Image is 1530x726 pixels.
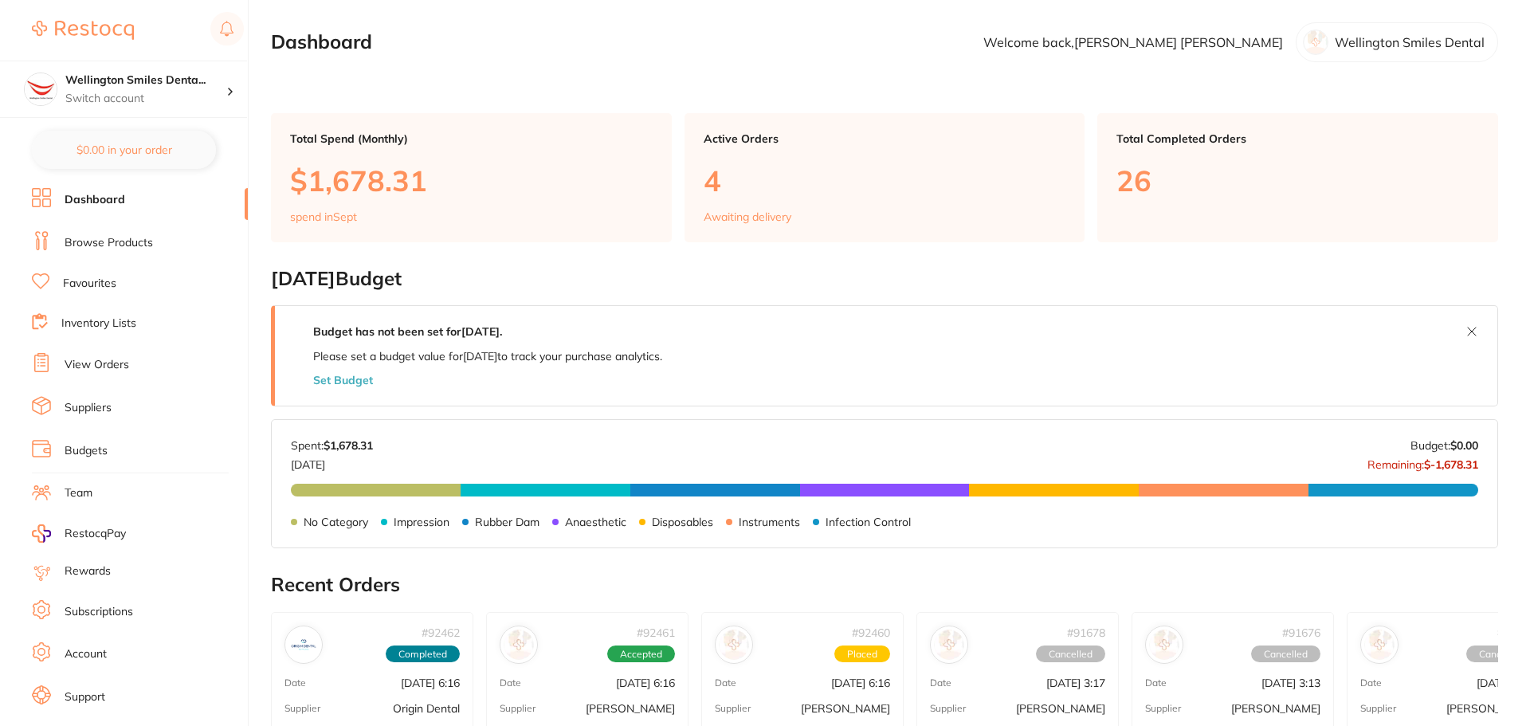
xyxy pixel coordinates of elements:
a: RestocqPay [32,524,126,543]
p: Date [1360,677,1382,689]
p: [PERSON_NAME] [586,702,675,715]
p: Date [930,677,951,689]
a: View Orders [65,357,129,373]
img: Adam Dental [934,630,964,660]
a: Inventory Lists [61,316,136,332]
strong: Budget has not been set for [DATE] . [313,324,502,339]
p: Supplier [500,703,535,714]
a: Active Orders4Awaiting delivery [685,113,1085,242]
p: # 92460 [852,626,890,639]
span: Accepted [607,646,675,663]
p: $1,678.31 [290,164,653,197]
a: Restocq Logo [32,12,134,49]
a: Account [65,646,107,662]
p: Date [1145,677,1167,689]
p: Anaesthetic [565,516,626,528]
p: No Category [304,516,368,528]
p: Disposables [652,516,713,528]
p: [DATE] 3:13 [1261,677,1320,689]
p: Date [500,677,521,689]
p: Date [715,677,736,689]
span: Cancelled [1036,646,1105,663]
h2: Recent Orders [271,574,1498,596]
button: $0.00 in your order [32,131,216,169]
p: Rubber Dam [475,516,539,528]
a: Subscriptions [65,604,133,620]
a: Rewards [65,563,111,579]
p: Origin Dental [393,702,460,715]
p: Budget: [1410,439,1478,452]
p: Active Orders [704,132,1066,145]
h2: Dashboard [271,31,372,53]
p: Please set a budget value for [DATE] to track your purchase analytics. [313,350,662,363]
p: Supplier [930,703,966,714]
img: Origin Dental [288,630,319,660]
h2: [DATE] Budget [271,268,1498,290]
p: Supplier [284,703,320,714]
p: Wellington Smiles Dental [1335,35,1485,49]
p: Impression [394,516,449,528]
p: [PERSON_NAME] [1016,702,1105,715]
strong: $1,678.31 [324,438,373,453]
p: [DATE] 6:16 [831,677,890,689]
p: [PERSON_NAME] [801,702,890,715]
a: Total Completed Orders26 [1097,113,1498,242]
p: [DATE] 6:16 [401,677,460,689]
span: Placed [834,646,890,663]
a: Suppliers [65,400,112,416]
img: Henry Schein Halas [1364,630,1395,660]
p: Welcome back, [PERSON_NAME] [PERSON_NAME] [983,35,1283,49]
p: # 91678 [1067,626,1105,639]
h4: Wellington Smiles Dental [65,73,226,88]
a: Dashboard [65,192,125,208]
p: Switch account [65,91,226,107]
a: Team [65,485,92,501]
img: Adam Dental [719,630,749,660]
p: [DATE] [291,452,373,471]
p: # 91676 [1282,626,1320,639]
p: Supplier [1360,703,1396,714]
p: 4 [704,164,1066,197]
span: Cancelled [1251,646,1320,663]
a: Total Spend (Monthly)$1,678.31spend inSept [271,113,672,242]
span: RestocqPay [65,526,126,542]
p: Supplier [715,703,751,714]
p: [DATE] 6:16 [616,677,675,689]
p: [PERSON_NAME] [1231,702,1320,715]
strong: $-1,678.31 [1424,457,1478,472]
a: Favourites [63,276,116,292]
p: Spent: [291,439,373,452]
button: Set Budget [313,374,373,387]
p: Infection Control [826,516,911,528]
img: Henry Schein Halas [504,630,534,660]
img: Adam Dental [1149,630,1179,660]
strong: $0.00 [1450,438,1478,453]
p: Awaiting delivery [704,210,791,223]
p: Total Completed Orders [1116,132,1479,145]
a: Support [65,689,105,705]
p: 26 [1116,164,1479,197]
img: Wellington Smiles Dental [25,73,57,105]
p: [DATE] 3:17 [1046,677,1105,689]
p: spend in Sept [290,210,357,223]
p: Instruments [739,516,800,528]
p: # 92462 [422,626,460,639]
p: # 92461 [637,626,675,639]
p: Supplier [1145,703,1181,714]
p: Date [284,677,306,689]
a: Budgets [65,443,108,459]
img: RestocqPay [32,524,51,543]
p: Total Spend (Monthly) [290,132,653,145]
a: Browse Products [65,235,153,251]
span: Completed [386,646,460,663]
img: Restocq Logo [32,21,134,40]
p: Remaining: [1367,452,1478,471]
